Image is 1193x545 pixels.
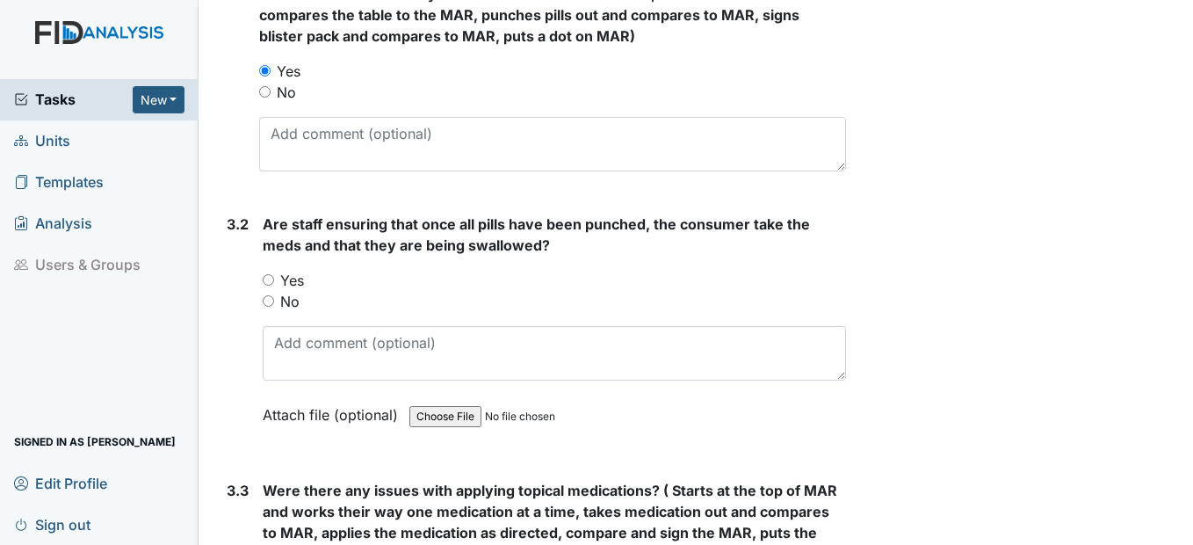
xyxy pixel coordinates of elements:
span: Analysis [14,210,92,237]
a: Tasks [14,89,133,110]
label: Yes [280,270,304,291]
button: New [133,86,185,113]
input: No [263,295,274,307]
span: Templates [14,169,104,196]
label: 3.3 [227,480,249,501]
label: 3.2 [227,214,249,235]
input: No [259,86,271,98]
label: Attach file (optional) [263,395,405,425]
input: Yes [259,65,271,76]
span: Are staff ensuring that once all pills have been punched, the consumer take the meds and that the... [263,215,810,254]
span: Signed in as [PERSON_NAME] [14,428,176,455]
label: No [277,82,296,103]
label: No [280,291,300,312]
span: Units [14,127,70,155]
label: Yes [277,61,300,82]
input: Yes [263,274,274,286]
span: Edit Profile [14,469,107,497]
span: Sign out [14,511,90,538]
